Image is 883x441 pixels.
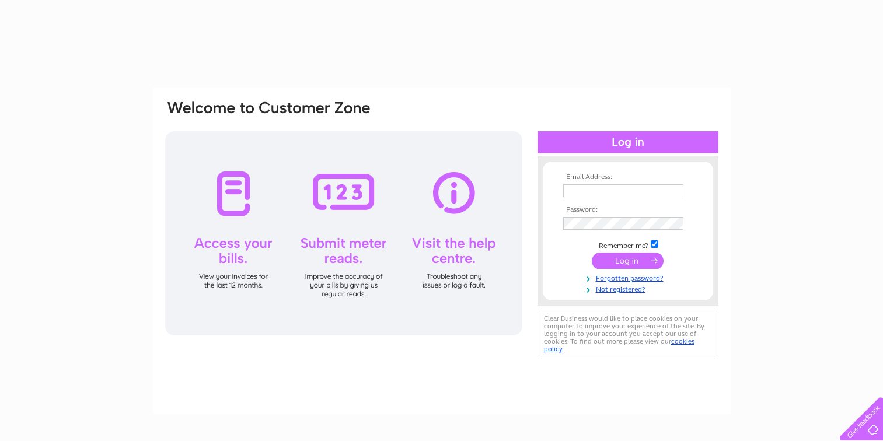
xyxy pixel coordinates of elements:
a: Forgotten password? [563,272,696,283]
a: cookies policy [544,337,694,353]
th: Password: [560,206,696,214]
input: Submit [592,253,664,269]
th: Email Address: [560,173,696,181]
div: Clear Business would like to place cookies on your computer to improve your experience of the sit... [538,309,718,359]
a: Not registered? [563,283,696,294]
td: Remember me? [560,239,696,250]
